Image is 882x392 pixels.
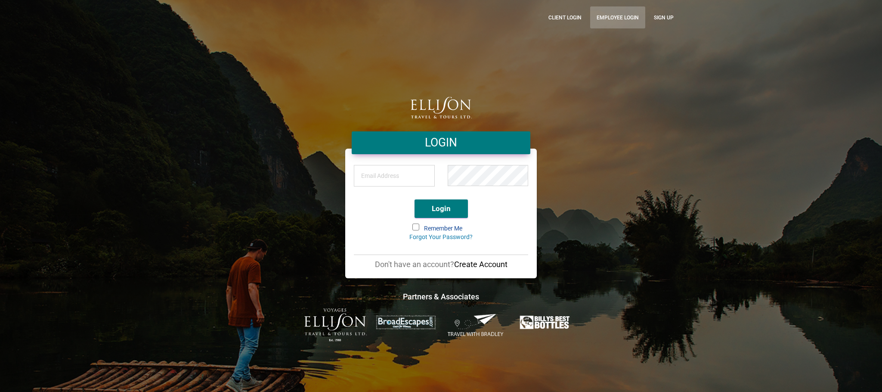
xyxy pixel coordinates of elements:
[304,308,366,342] img: ET-Voyages-text-colour-Logo-with-est.png
[515,313,577,332] img: Billys-Best-Bottles.png
[202,291,680,302] h4: Partners & Associates
[413,224,469,233] label: Remember Me
[445,313,507,337] img: Travel-With-Bradley.png
[409,233,473,240] a: Forgot Your Password?
[415,199,468,218] button: Login
[375,315,437,330] img: broadescapes.png
[411,97,472,118] img: logo.png
[590,6,645,28] a: Employee Login
[542,6,588,28] a: CLient Login
[647,6,680,28] a: Sign up
[358,135,524,151] h4: LOGIN
[354,259,528,270] p: Don't have an account?
[454,260,508,269] a: Create Account
[354,165,435,187] input: Email Address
